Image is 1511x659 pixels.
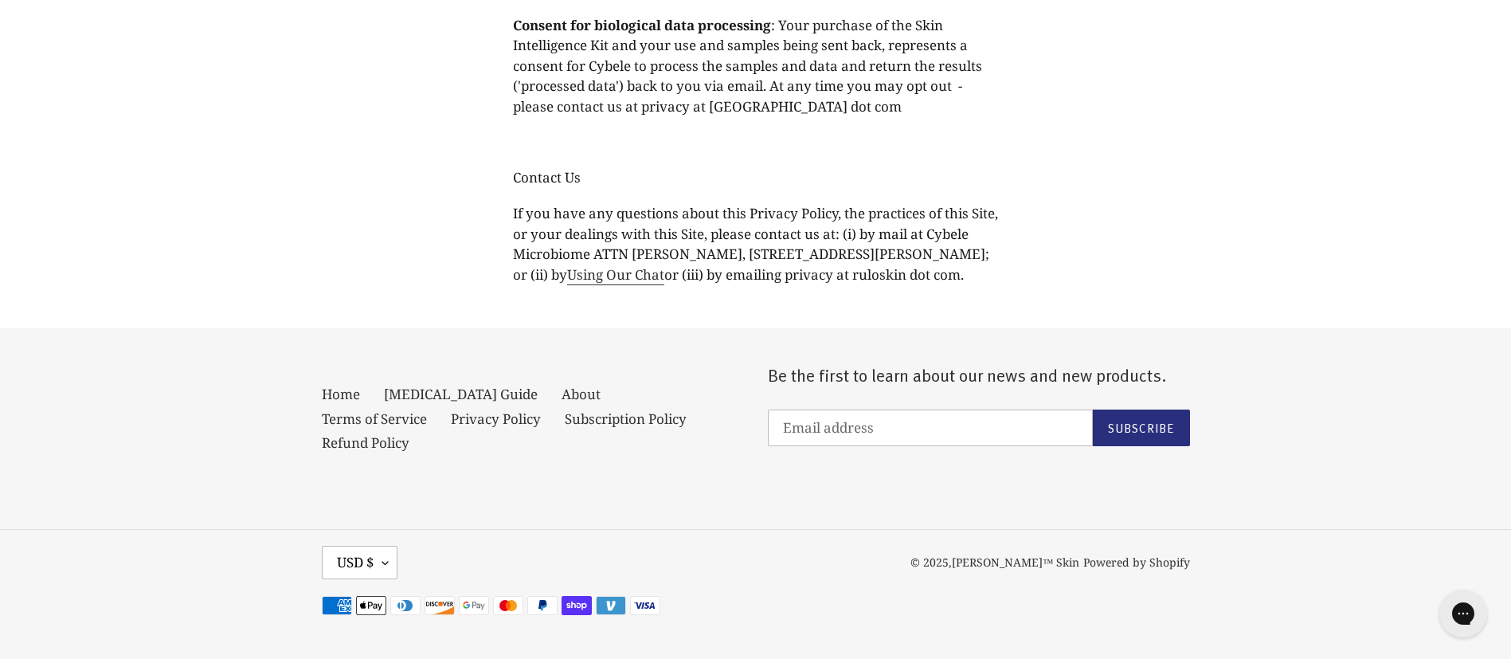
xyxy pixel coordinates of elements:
[768,364,1190,385] p: Be the first to learn about our news and new products.
[322,385,360,403] a: Home
[1083,555,1190,570] a: Powered by Shopify
[562,385,601,403] a: About
[1093,410,1190,446] button: Subscribe
[952,555,1080,570] a: [PERSON_NAME]™ Skin
[451,410,541,428] a: Privacy Policy
[513,203,999,284] p: If you have any questions about this Privacy Policy, the practices of this Site, or your dealings...
[910,555,1080,570] small: © 2025,
[1431,584,1495,643] iframe: Gorgias live chat messenger
[567,265,664,285] a: Using Our Chat
[513,16,982,116] span: : Your purchase of the Skin Intelligence Kit and your use and samples being sent back, represents...
[322,433,409,452] a: Refund Policy
[768,410,1093,446] input: Email address
[565,410,687,428] a: Subscription Policy
[322,546,397,579] button: USD $
[384,385,538,403] a: [MEDICAL_DATA] Guide
[513,167,999,188] p: Contact Us
[322,410,427,428] a: Terms of Service
[1108,419,1175,436] span: Subscribe
[513,16,771,34] strong: Consent for biological data processing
